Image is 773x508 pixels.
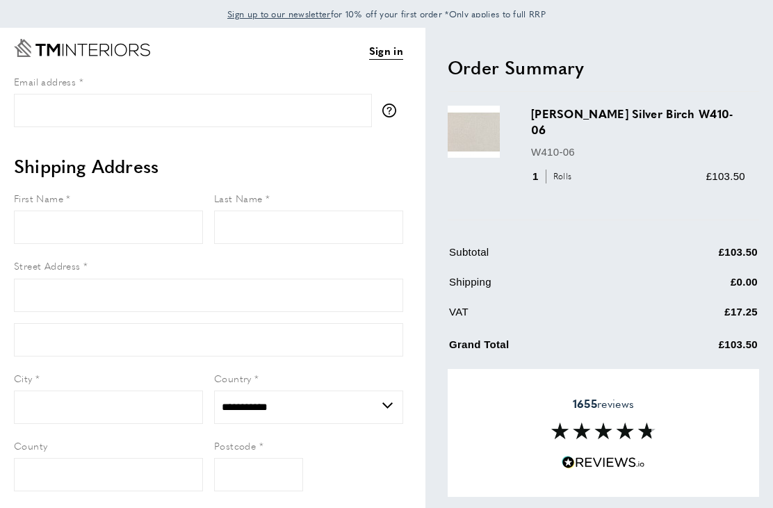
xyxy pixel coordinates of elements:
td: £103.50 [637,334,758,363]
td: Grand Total [449,334,635,363]
span: Postcode [214,439,256,452]
a: Sign up to our newsletter [227,7,331,21]
span: Last Name [214,191,263,205]
img: Edie Silver Birch W410-06 [448,106,500,158]
td: £0.00 [637,274,758,301]
span: Country [214,371,252,385]
span: £103.50 [706,170,745,182]
button: More information [382,104,403,117]
span: reviews [573,397,634,411]
td: Subtotal [449,244,635,271]
p: W410-06 [531,144,745,161]
img: Reviews.io 5 stars [562,456,645,469]
img: Reviews section [551,423,656,439]
span: Sign up to our newsletter [227,8,331,20]
h3: [PERSON_NAME] Silver Birch W410-06 [531,106,745,138]
td: £103.50 [637,244,758,271]
span: Rolls [546,170,576,183]
h2: Order Summary [448,55,759,80]
td: £17.25 [637,304,758,331]
span: City [14,371,33,385]
h2: Shipping Address [14,154,403,179]
span: First Name [14,191,63,205]
span: for 10% off your first order *Only applies to full RRP [227,8,546,20]
a: Go to Home page [14,39,150,57]
span: Email address [14,74,76,88]
a: Sign in [369,42,403,60]
td: Shipping [449,274,635,301]
td: VAT [449,304,635,331]
div: 1 [531,168,576,185]
strong: 1655 [573,395,597,411]
span: County [14,439,47,452]
span: Street Address [14,259,81,272]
